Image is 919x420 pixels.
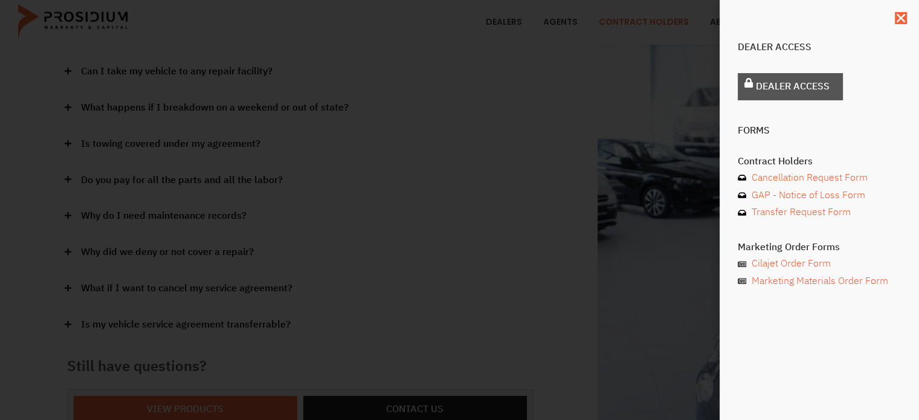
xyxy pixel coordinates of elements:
[738,273,901,290] a: Marketing Materials Order Form
[738,169,901,187] a: Cancellation Request Form
[738,126,901,135] h4: Forms
[738,187,901,204] a: GAP - Notice of Loss Form
[895,12,907,24] a: Close
[738,204,901,221] a: Transfer Request Form
[738,42,901,52] h4: Dealer Access
[738,255,901,273] a: Cilajet Order Form
[749,187,865,204] span: GAP - Notice of Loss Form
[738,73,843,100] a: Dealer Access
[749,169,868,187] span: Cancellation Request Form
[738,242,901,252] h4: Marketing Order Forms
[749,255,831,273] span: Cilajet Order Form
[756,78,830,95] span: Dealer Access
[749,273,888,290] span: Marketing Materials Order Form
[749,204,851,221] span: Transfer Request Form
[738,157,901,166] h4: Contract Holders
